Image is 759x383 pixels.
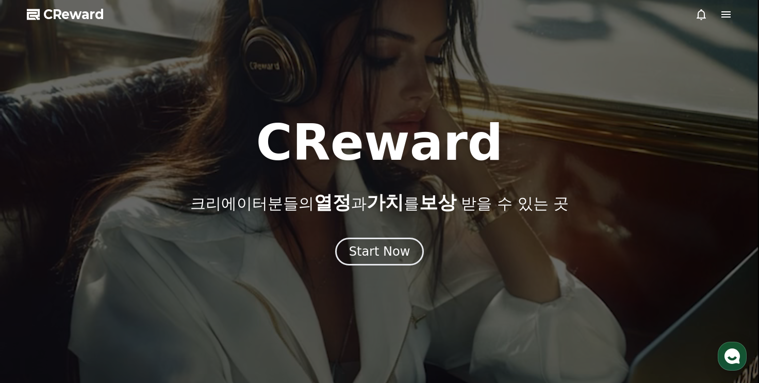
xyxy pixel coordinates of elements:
[335,248,424,258] a: Start Now
[349,243,410,260] div: Start Now
[314,192,351,213] span: 열정
[43,6,104,23] span: CReward
[190,192,569,213] p: 크리에이터분들의 과 를 받을 수 있는 곳
[256,118,503,168] h1: CReward
[27,6,104,23] a: CReward
[419,192,456,213] span: 보상
[367,192,404,213] span: 가치
[335,238,424,265] button: Start Now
